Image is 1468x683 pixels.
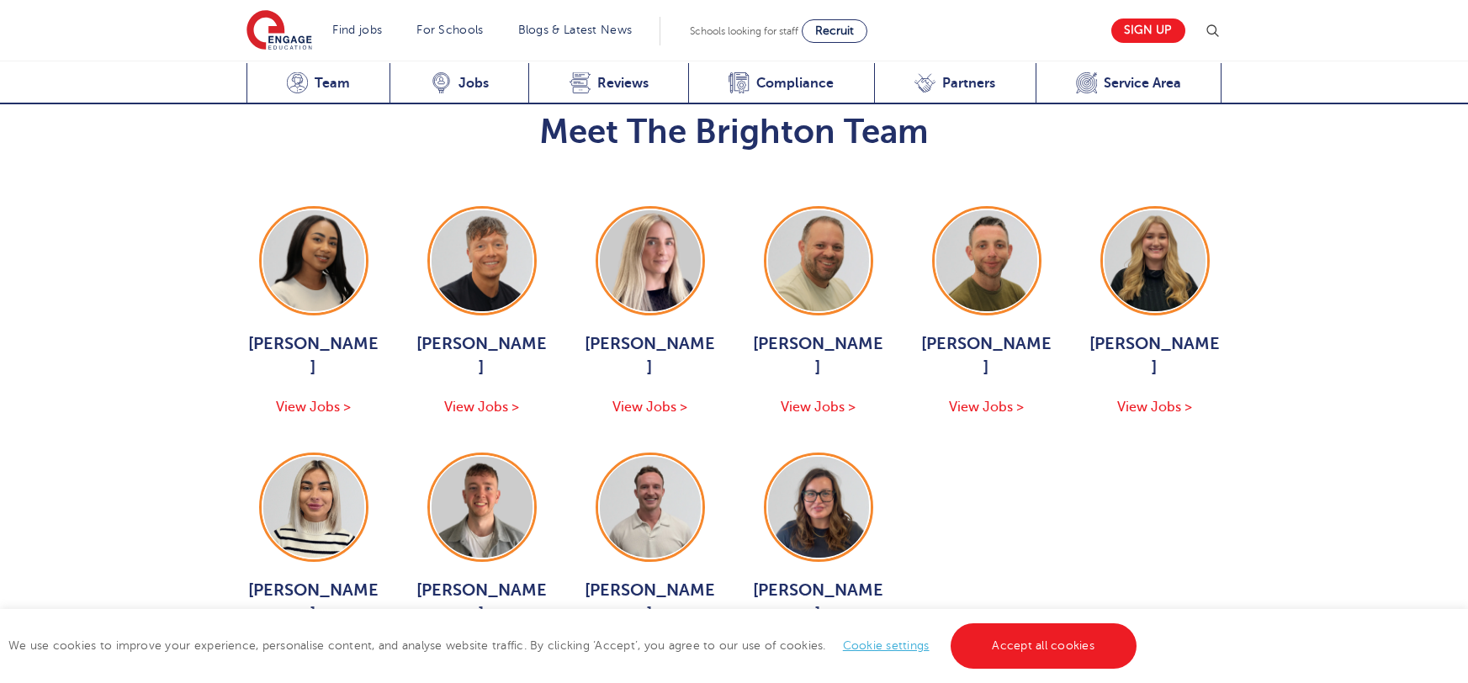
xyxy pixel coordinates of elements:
[315,75,350,92] span: Team
[951,623,1137,669] a: Accept all cookies
[768,210,869,311] img: Paul Tricker
[597,75,649,92] span: Reviews
[415,206,549,418] a: [PERSON_NAME] View Jobs >
[246,10,312,52] img: Engage Education
[756,75,834,92] span: Compliance
[1088,332,1222,379] span: [PERSON_NAME]
[942,75,995,92] span: Partners
[751,206,886,418] a: [PERSON_NAME] View Jobs >
[246,206,381,418] a: [PERSON_NAME] View Jobs >
[612,400,687,415] span: View Jobs >
[936,210,1037,311] img: Ryan Simmons
[415,579,549,626] span: [PERSON_NAME]
[444,400,519,415] span: View Jobs >
[751,579,886,626] span: [PERSON_NAME]
[583,453,718,664] a: [PERSON_NAME] View Jobs >
[768,457,869,558] img: Amy Morris
[688,63,874,104] a: Compliance
[432,457,533,558] img: Ash Francis
[781,400,856,415] span: View Jobs >
[246,579,381,626] span: [PERSON_NAME]
[1117,400,1192,415] span: View Jobs >
[1088,206,1222,418] a: [PERSON_NAME] View Jobs >
[583,206,718,418] a: [PERSON_NAME] View Jobs >
[1105,210,1206,311] img: Gemma White
[690,25,798,37] span: Schools looking for staff
[949,400,1024,415] span: View Jobs >
[843,639,930,652] a: Cookie settings
[333,24,383,36] a: Find jobs
[432,210,533,311] img: Aaron Blackwell
[528,63,688,104] a: Reviews
[583,579,718,626] span: [PERSON_NAME]
[246,63,390,104] a: Team
[518,24,633,36] a: Blogs & Latest News
[815,24,854,37] span: Recruit
[458,75,489,92] span: Jobs
[874,63,1036,104] a: Partners
[390,63,528,104] a: Jobs
[1104,75,1181,92] span: Service Area
[263,210,364,311] img: Mia Menson
[246,453,381,664] a: [PERSON_NAME] View Jobs >
[919,206,1054,418] a: [PERSON_NAME] View Jobs >
[415,332,549,379] span: [PERSON_NAME]
[919,332,1054,379] span: [PERSON_NAME]
[751,453,886,664] a: [PERSON_NAME] View Jobs >
[802,19,867,43] a: Recruit
[1036,63,1222,104] a: Service Area
[246,112,1222,152] h2: Meet The Brighton Team
[1111,19,1185,43] a: Sign up
[263,457,364,558] img: Emma Scott
[600,457,701,558] img: Will Taylor
[751,332,886,379] span: [PERSON_NAME]
[276,400,351,415] span: View Jobs >
[246,332,381,379] span: [PERSON_NAME]
[600,210,701,311] img: Megan Parsons
[8,639,1141,652] span: We use cookies to improve your experience, personalise content, and analyse website traffic. By c...
[583,332,718,379] span: [PERSON_NAME]
[415,453,549,664] a: [PERSON_NAME] View Jobs >
[416,24,483,36] a: For Schools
